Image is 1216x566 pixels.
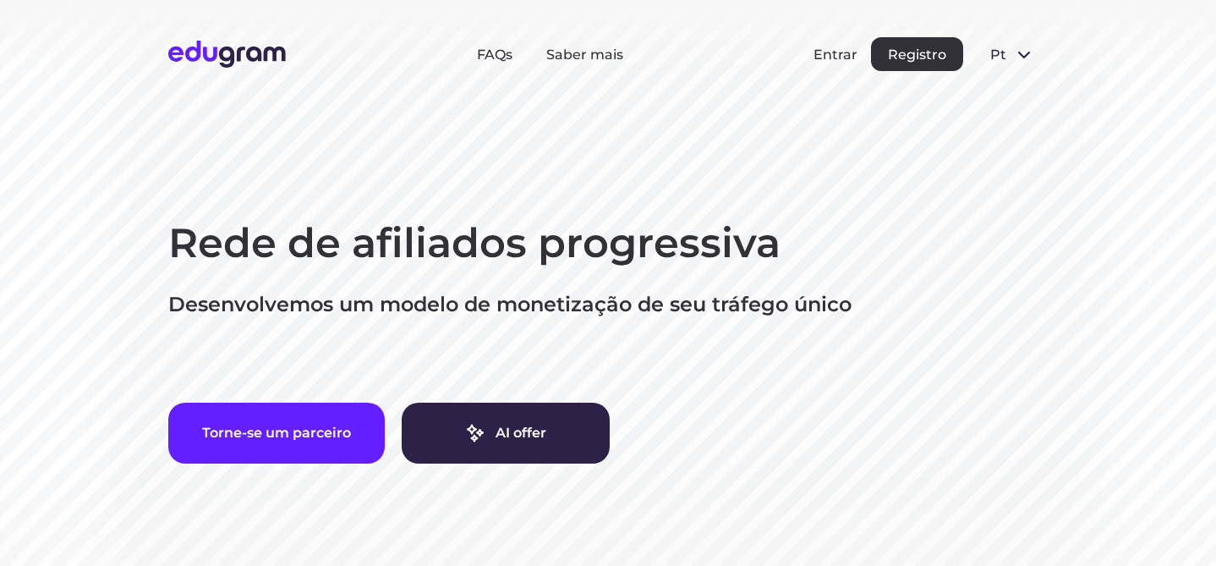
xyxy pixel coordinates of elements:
[477,47,512,63] a: FAQs
[168,403,385,464] button: Torne-se um parceiro
[977,37,1048,71] button: pt
[871,37,963,71] button: Registro
[546,47,623,63] a: Saber mais
[990,47,1007,63] span: pt
[168,41,286,68] img: Edugram Logo
[168,291,1048,318] p: Desenvolvemos um modelo de monetização de seu tráfego único
[168,217,1048,271] h1: Rede de afiliados progressiva
[402,403,610,464] a: AI offer
[813,47,857,63] button: Entrar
